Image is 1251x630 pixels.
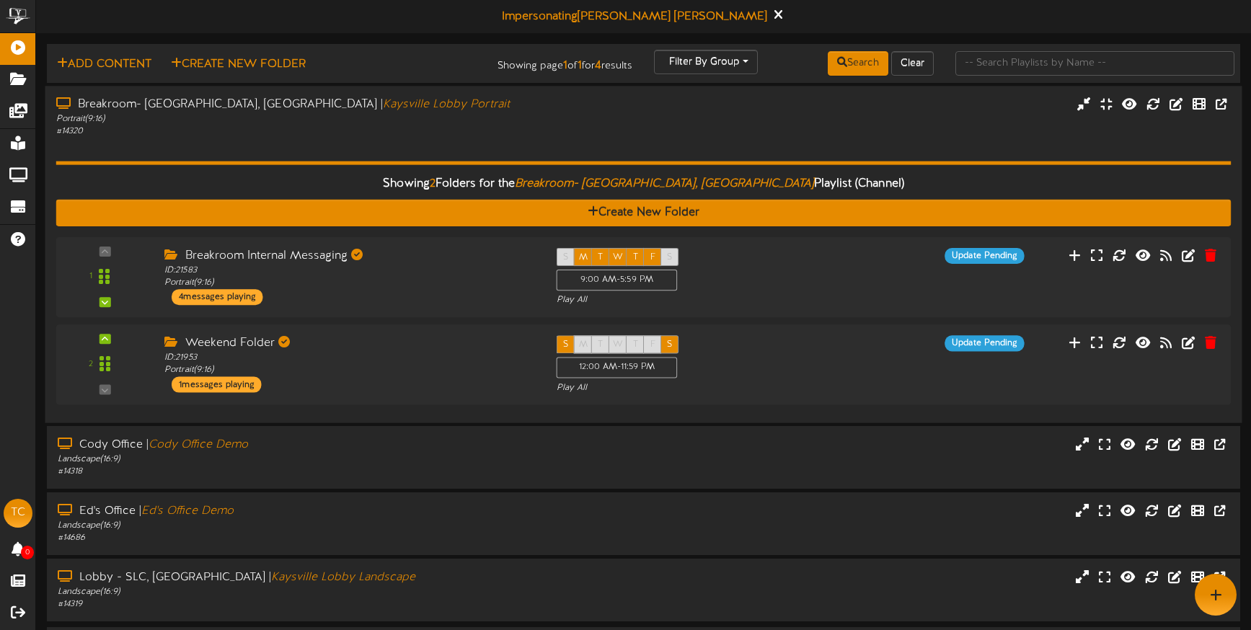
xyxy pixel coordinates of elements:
i: Breakroom- [GEOGRAPHIC_DATA], [GEOGRAPHIC_DATA] [515,177,814,190]
div: 1 messages playing [172,376,261,392]
span: T [598,340,603,350]
div: Portrait ( 9:16 ) [56,113,534,125]
div: # 14318 [58,466,534,478]
span: S [563,252,568,262]
i: Cody Office Demo [149,438,248,451]
button: Add Content [53,56,156,74]
div: # 14319 [58,598,534,611]
div: Showing page of for results [443,50,643,74]
span: M [579,252,588,262]
div: Lobby - SLC, [GEOGRAPHIC_DATA] | [58,569,534,586]
span: W [613,252,623,262]
div: Play All [557,294,828,306]
div: Breakroom- [GEOGRAPHIC_DATA], [GEOGRAPHIC_DATA] | [56,97,534,113]
div: Ed's Office | [58,503,534,520]
span: 2 [430,177,436,190]
button: Create New Folder [167,56,310,74]
div: Play All [557,381,828,394]
div: ID: 21953 Portrait ( 9:16 ) [164,352,534,376]
span: T [633,252,638,262]
span: F [650,252,655,262]
div: TC [4,499,32,528]
span: S [667,340,672,350]
i: Ed's Office Demo [141,505,234,518]
i: Kaysville Lobby Landscape [271,571,415,584]
div: Weekend Folder [164,335,534,352]
strong: 1 [563,59,567,72]
button: Search [828,51,888,76]
button: Clear [891,51,934,76]
div: Cody Office | [58,437,534,453]
i: Kaysville Lobby Portrait [383,98,510,111]
div: Showing Folders for the Playlist (Channel) [45,168,1242,199]
div: Landscape ( 16:9 ) [58,453,534,466]
div: Landscape ( 16:9 ) [58,520,534,532]
span: T [633,340,638,350]
div: Breakroom Internal Messaging [164,247,534,264]
strong: 1 [578,59,582,72]
div: 12:00 AM - 11:59 PM [557,357,678,378]
button: Create New Folder [56,199,1232,226]
span: S [563,340,568,350]
div: # 14320 [56,125,534,138]
span: S [667,252,672,262]
div: 4 messages playing [172,289,262,305]
div: # 14686 [58,532,534,544]
div: 9:00 AM - 5:59 PM [557,270,678,290]
div: Landscape ( 16:9 ) [58,586,534,598]
div: ID: 21583 Portrait ( 9:16 ) [164,264,534,288]
button: Filter By Group [654,50,758,74]
input: -- Search Playlists by Name -- [955,51,1234,76]
span: 0 [21,546,34,559]
span: M [579,340,588,350]
div: Update Pending [945,335,1024,351]
span: F [650,340,655,350]
strong: 4 [595,59,601,72]
div: Update Pending [945,247,1024,263]
span: W [613,340,623,350]
span: T [598,252,603,262]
